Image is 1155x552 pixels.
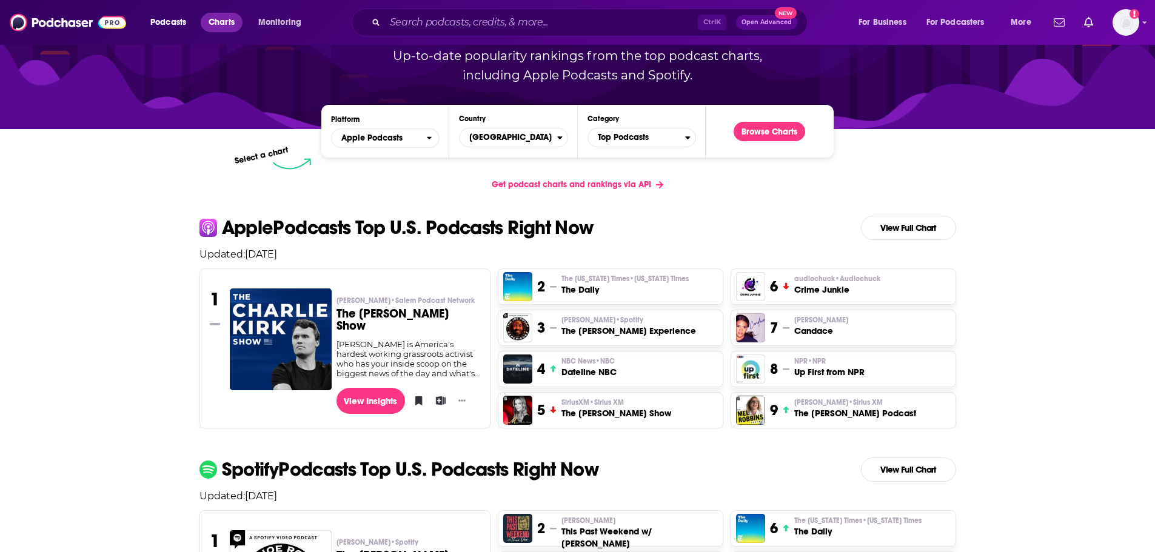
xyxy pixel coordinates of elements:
img: Up First from NPR [736,354,765,384]
h3: The [PERSON_NAME] Show [561,407,671,419]
a: Show notifications dropdown [1079,12,1098,33]
button: open menu [142,13,202,32]
a: The Charlie Kirk Show [230,288,332,390]
button: Show profile menu [1113,9,1139,36]
h3: Candace [794,325,848,337]
span: Open Advanced [742,19,792,25]
img: select arrow [273,158,311,170]
a: [PERSON_NAME]•Salem Podcast NetworkThe [PERSON_NAME] Show [336,296,480,339]
img: The Daily [503,272,532,301]
h3: The Daily [794,525,922,537]
img: apple Icon [199,219,217,236]
span: The [US_STATE] Times [561,274,689,284]
a: View Full Chart [861,457,956,482]
span: Logged in as aci-podcast [1113,9,1139,36]
h3: 6 [770,519,778,537]
h3: Dateline NBC [561,366,617,378]
p: Theo Von [561,516,717,525]
span: NBC News [561,356,615,366]
input: Search podcasts, credits, & more... [385,13,698,32]
h3: 2 [537,278,545,296]
span: Ctrl K [698,15,726,30]
p: Up-to-date popularity rankings from the top podcast charts, including Apple Podcasts and Spotify. [369,46,786,85]
a: NPR•NPRUp First from NPR [794,356,865,378]
h3: 5 [537,401,545,419]
h3: 1 [210,288,220,310]
a: SiriusXM•Sirius XMThe [PERSON_NAME] Show [561,397,671,419]
p: Spotify Podcasts Top U.S. Podcasts Right Now [222,460,599,479]
img: Podchaser - Follow, Share and Rate Podcasts [10,11,126,34]
h3: The Daily [561,284,689,296]
span: New [775,7,797,19]
a: Crime Junkie [736,272,765,301]
svg: Add a profile image [1130,9,1139,19]
button: Add to List [432,391,444,410]
p: Candace Owens [794,315,848,325]
a: The Megyn Kelly Show [503,396,532,425]
h3: 2 [537,519,545,537]
a: [PERSON_NAME]•SpotifyThe [PERSON_NAME] Experience [561,315,696,337]
h3: This Past Weekend w/ [PERSON_NAME] [561,525,717,550]
span: [PERSON_NAME] [794,315,848,325]
button: open menu [331,128,440,148]
a: [PERSON_NAME]•Sirius XMThe [PERSON_NAME] Podcast [794,397,916,419]
button: open menu [850,13,922,32]
span: NPR [794,356,826,366]
h3: 4 [537,360,545,378]
span: SiriusXM [561,397,624,407]
a: The Joe Rogan Experience [503,313,532,342]
span: Podcasts [150,14,186,31]
a: NBC News•NBCDateline NBC [561,356,617,378]
span: For Business [859,14,906,31]
img: This Past Weekend w/ Theo Von [503,514,532,543]
img: The Mel Robbins Podcast [736,396,765,425]
a: Show notifications dropdown [1049,12,1070,33]
h3: 9 [770,401,778,419]
span: • Spotify [615,316,643,324]
span: • NPR [808,357,826,365]
button: Browse Charts [734,122,805,141]
a: [PERSON_NAME]This Past Weekend w/ [PERSON_NAME] [561,516,717,550]
p: audiochuck • Audiochuck [794,274,880,284]
p: Joe Rogan • Spotify [336,537,480,547]
h2: Platforms [331,128,440,148]
a: Candace [736,313,765,342]
span: Charts [209,14,235,31]
span: [PERSON_NAME] [561,315,643,325]
span: [PERSON_NAME] [336,537,418,547]
span: audiochuck [794,274,880,284]
p: Mel Robbins • Sirius XM [794,397,916,407]
span: Get podcast charts and rankings via API [492,179,651,190]
h3: The [PERSON_NAME] Podcast [794,407,916,419]
p: Select a chart [234,145,290,166]
img: spotify Icon [199,461,217,478]
button: Countries [459,128,567,147]
h3: 8 [770,360,778,378]
h3: 1 [210,530,220,552]
span: • Sirius XM [848,398,883,407]
span: • [US_STATE] Times [862,516,922,525]
span: For Podcasters [926,14,985,31]
span: • [US_STATE] Times [629,274,689,283]
div: Search podcasts, credits, & more... [363,8,819,36]
button: Open AdvancedNew [736,15,797,30]
span: [PERSON_NAME] [336,296,475,305]
span: Monitoring [258,14,301,31]
span: • Spotify [390,538,418,547]
h3: The [PERSON_NAME] Show [336,308,480,332]
h3: 7 [770,319,778,337]
p: The New York Times • New York Times [794,516,922,525]
span: Apple Podcasts [341,134,403,142]
span: • NBC [595,357,615,365]
span: [PERSON_NAME] [794,397,883,407]
button: open menu [1002,13,1046,32]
